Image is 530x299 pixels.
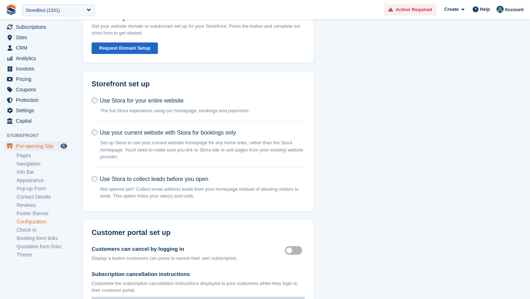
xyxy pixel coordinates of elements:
a: Navigation [17,160,68,167]
button: Request Domain Setup [92,42,158,54]
a: menu [4,53,68,63]
div: Display a button customers can press to cancel their own subscription. [92,255,238,262]
div: Customers can cancel by logging in [92,245,238,253]
span: Use Stora for your entire website [100,98,184,104]
a: Pages [17,152,68,159]
span: Action Required [396,6,432,13]
a: Contact Details [17,194,68,200]
p: The full Stora experience using our homepage, bookings and payments. [100,107,250,114]
span: CRM [16,43,59,53]
img: stora-icon-8386f47178a22dfd0bd8f6a31ec36ba5ce8667c1dd55bd0f319d3a0aa187defe.svg [6,4,17,15]
label: Customer self cancellable [285,250,305,251]
span: Analytics [16,53,59,63]
span: Pre-opening Site [16,141,59,151]
a: menu [4,64,68,74]
a: Check-in [17,227,68,234]
span: Create [444,6,459,13]
a: Action Required [384,4,437,16]
span: Subscriptions [16,22,59,32]
a: menu [4,22,68,32]
a: Booking form links [17,235,68,242]
span: Protection [16,95,59,105]
a: Appearance [17,177,68,184]
a: menu [4,74,68,84]
span: Coupons [16,85,59,95]
h2: Customer portal set up [92,228,305,237]
img: Jennifer Ofodile [496,6,504,13]
a: menu [4,141,68,151]
input: Use Stora to collect leads before you open Not opened yet? Collect email address leads from your ... [92,176,97,182]
a: menu [4,43,68,53]
input: Use your current website with Stora for bookings only Set up Stora to use your current website ho... [92,130,97,135]
a: Reviews [17,202,68,209]
span: Invoices [16,64,59,74]
span: Settings [16,105,59,115]
span: Capital [16,116,59,126]
a: Pop-up Form [17,185,68,192]
span: Account [505,6,524,13]
div: StoreBird (1331) [26,7,60,14]
a: menu [4,105,68,115]
a: menu [4,85,68,95]
a: menu [4,116,68,126]
span: Use your current website with Stora for bookings only [100,130,236,136]
span: Help [480,6,490,13]
span: Use Stora to collect leads before you open [100,176,208,182]
a: menu [4,32,68,42]
span: Pricing [16,74,59,84]
div: Subscription cancellation instructions [92,270,305,278]
h2: Storefront set up [92,80,305,88]
div: Customise the subscription cancellation instructions displayed to your customers when they login ... [92,280,305,294]
a: Configuration [17,218,68,225]
a: Preview store [59,142,68,150]
p: Get your website domain or subdomain set up for your Storefront. Press the button and complete ou... [92,23,305,37]
a: menu [4,95,68,105]
a: Info Bar [17,169,68,176]
p: Set up Stora to use your current website homepage for any home links, rather than the Stora homep... [100,139,305,160]
a: Footer Banner [17,210,68,217]
p: Not opened yet? Collect email address leads from your homepage instead of allowing visitors to bo... [100,186,305,200]
a: Theme [17,252,68,258]
span: Storefront [6,132,72,139]
a: Quotation form links [17,243,68,250]
input: Use Stora for your entire website The full Stora experience using our homepage, bookings and paym... [92,98,97,103]
span: Sites [16,32,59,42]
